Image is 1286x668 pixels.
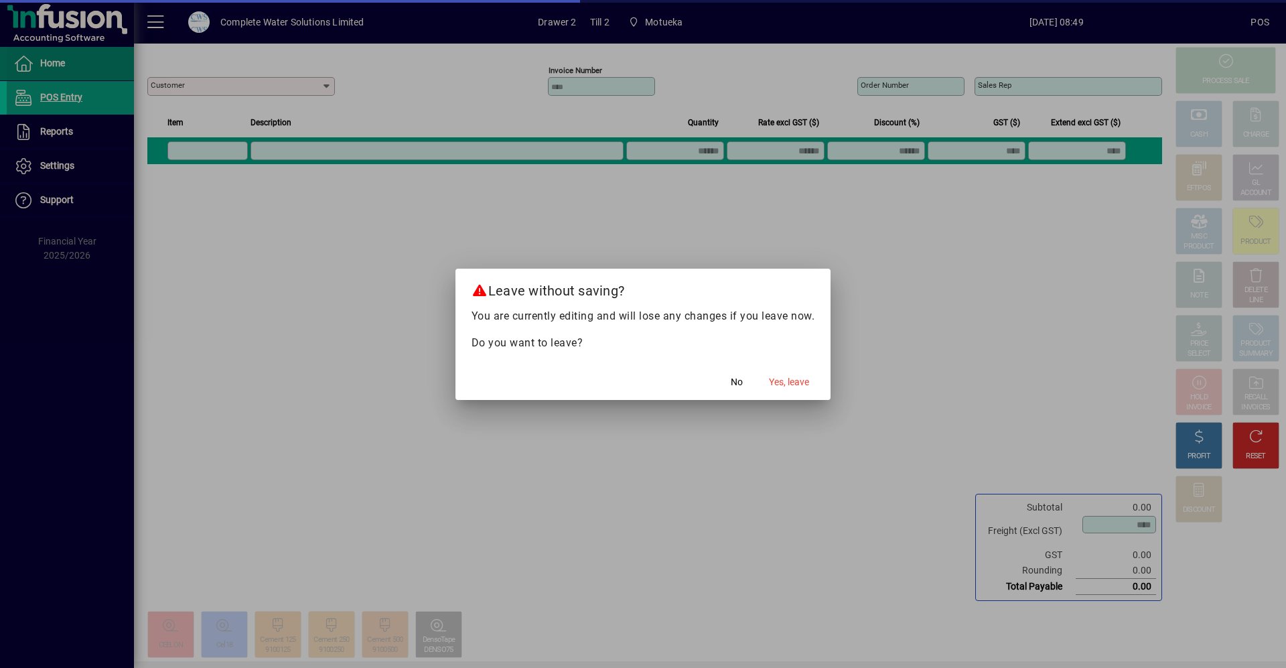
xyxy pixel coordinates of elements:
[715,371,758,395] button: No
[731,375,743,389] span: No
[764,371,814,395] button: Yes, leave
[455,269,831,308] h2: Leave without saving?
[769,375,809,389] span: Yes, leave
[472,308,815,324] p: You are currently editing and will lose any changes if you leave now.
[472,335,815,351] p: Do you want to leave?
